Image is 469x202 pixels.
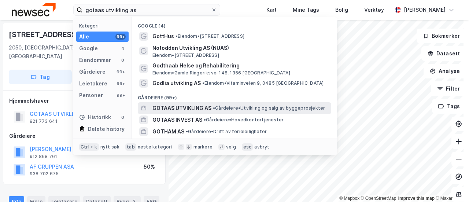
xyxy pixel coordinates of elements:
[79,113,111,122] div: Historikk
[79,56,111,65] div: Eiendommer
[79,32,89,41] div: Alle
[204,117,206,122] span: •
[431,81,466,96] button: Filter
[152,44,328,52] span: Notodden Utvikling AS (NUAS)
[30,118,58,124] div: 921 773 641
[79,91,103,100] div: Personer
[432,99,466,114] button: Tags
[100,144,120,150] div: nytt søk
[361,196,396,201] a: OpenStreetMap
[417,29,466,43] button: Bokmerker
[138,144,172,150] div: neste kategori
[12,3,56,16] img: newsec-logo.f6e21ccffca1b3a03d2d.png
[9,96,159,105] div: Hjemmelshaver
[432,167,469,202] iframe: Chat Widget
[120,114,126,120] div: 0
[193,144,213,150] div: markere
[120,45,126,51] div: 4
[152,70,290,76] span: Eiendom • Gamle Ringeriksvei 148, 1356 [GEOGRAPHIC_DATA]
[424,64,466,78] button: Analyse
[176,33,244,39] span: Eiendom • [STREET_ADDRESS]
[79,23,129,29] div: Kategori
[144,162,155,171] div: 50%
[202,80,204,86] span: •
[432,167,469,202] div: Kontrollprogram for chat
[176,33,178,39] span: •
[132,89,337,102] div: Gårdeiere (99+)
[254,144,269,150] div: avbryt
[242,143,253,151] div: esc
[79,67,106,76] div: Gårdeiere
[115,81,126,87] div: 99+
[152,32,174,41] span: GottHus
[202,80,324,86] span: Eiendom • Vitaminveien 9, 0485 [GEOGRAPHIC_DATA]
[152,104,211,113] span: GOTAAS UTVIKLING AS
[152,79,201,88] span: Godlia utvikling AS
[30,154,57,159] div: 912 868 761
[115,92,126,98] div: 99+
[79,143,99,151] div: Ctrl + k
[115,34,126,40] div: 99+
[213,105,215,111] span: •
[152,52,219,58] span: Eiendom • [STREET_ADDRESS]
[213,105,325,111] span: Gårdeiere • Utvikling og salg av byggeprosjekter
[152,61,328,70] span: Godthaab Helse og Rehabilitering
[152,115,202,124] span: GOTAAS INVEST AS
[186,129,188,134] span: •
[186,129,267,135] span: Gårdeiere • Drift av ferieleiligheter
[266,5,277,14] div: Kart
[125,143,136,151] div: tab
[398,196,435,201] a: Improve this map
[120,57,126,63] div: 0
[9,43,118,61] div: 2050, [GEOGRAPHIC_DATA], [GEOGRAPHIC_DATA]
[132,17,337,30] div: Google (4)
[79,79,107,88] div: Leietakere
[404,5,446,14] div: [PERSON_NAME]
[115,69,126,75] div: 99+
[204,117,284,123] span: Gårdeiere • Hovedkontortjenester
[293,5,319,14] div: Mine Tags
[9,132,159,140] div: Gårdeiere
[152,127,184,136] span: GOTHAM AS
[339,196,359,201] a: Mapbox
[421,46,466,61] button: Datasett
[88,125,125,133] div: Delete history
[79,44,98,53] div: Google
[82,4,211,15] input: Søk på adresse, matrikkel, gårdeiere, leietakere eller personer
[226,144,236,150] div: velg
[30,171,59,177] div: 938 702 675
[9,29,81,40] div: [STREET_ADDRESS]
[335,5,348,14] div: Bolig
[364,5,384,14] div: Verktøy
[9,70,72,84] button: Tag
